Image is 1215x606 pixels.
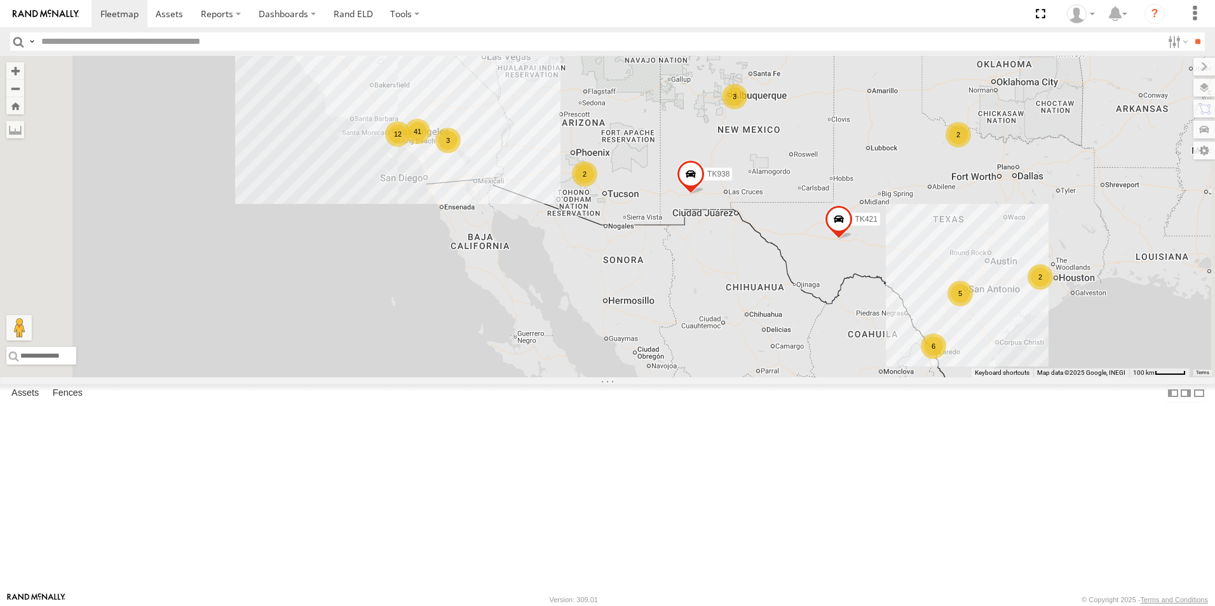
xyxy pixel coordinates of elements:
button: Zoom out [6,79,24,97]
label: Dock Summary Table to the Left [1167,384,1179,403]
label: Search Query [27,32,37,51]
button: Drag Pegman onto the map to open Street View [6,315,32,340]
label: Search Filter Options [1163,32,1190,51]
div: 41 [405,119,430,144]
span: 100 km [1133,369,1155,376]
label: Hide Summary Table [1193,384,1205,403]
i: ? [1144,4,1165,24]
div: © Copyright 2025 - [1082,596,1208,603]
label: Assets [5,384,45,402]
div: 6 [921,333,946,359]
span: TK421 [855,215,878,224]
div: 12 [385,121,411,147]
button: Zoom Home [6,97,24,114]
a: Terms and Conditions [1141,596,1208,603]
label: Measure [6,121,24,138]
img: rand-logo.svg [13,10,79,18]
div: Version: 309.01 [550,596,598,603]
div: 2 [946,122,971,147]
span: Map data ©2025 Google, INEGI [1037,369,1125,376]
div: 2 [572,161,597,187]
button: Zoom in [6,62,24,79]
button: Map Scale: 100 km per 45 pixels [1129,368,1190,377]
div: 3 [435,128,461,153]
div: 5 [947,281,973,306]
label: Map Settings [1193,142,1215,159]
div: Daniel Del Muro [1062,4,1099,24]
div: 3 [722,84,747,109]
a: Terms (opens in new tab) [1196,370,1209,375]
div: 2 [1028,264,1053,290]
button: Keyboard shortcuts [975,368,1029,377]
label: Fences [46,384,89,402]
span: TK938 [707,170,730,178]
label: Dock Summary Table to the Right [1179,384,1192,403]
a: Visit our Website [7,593,65,606]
